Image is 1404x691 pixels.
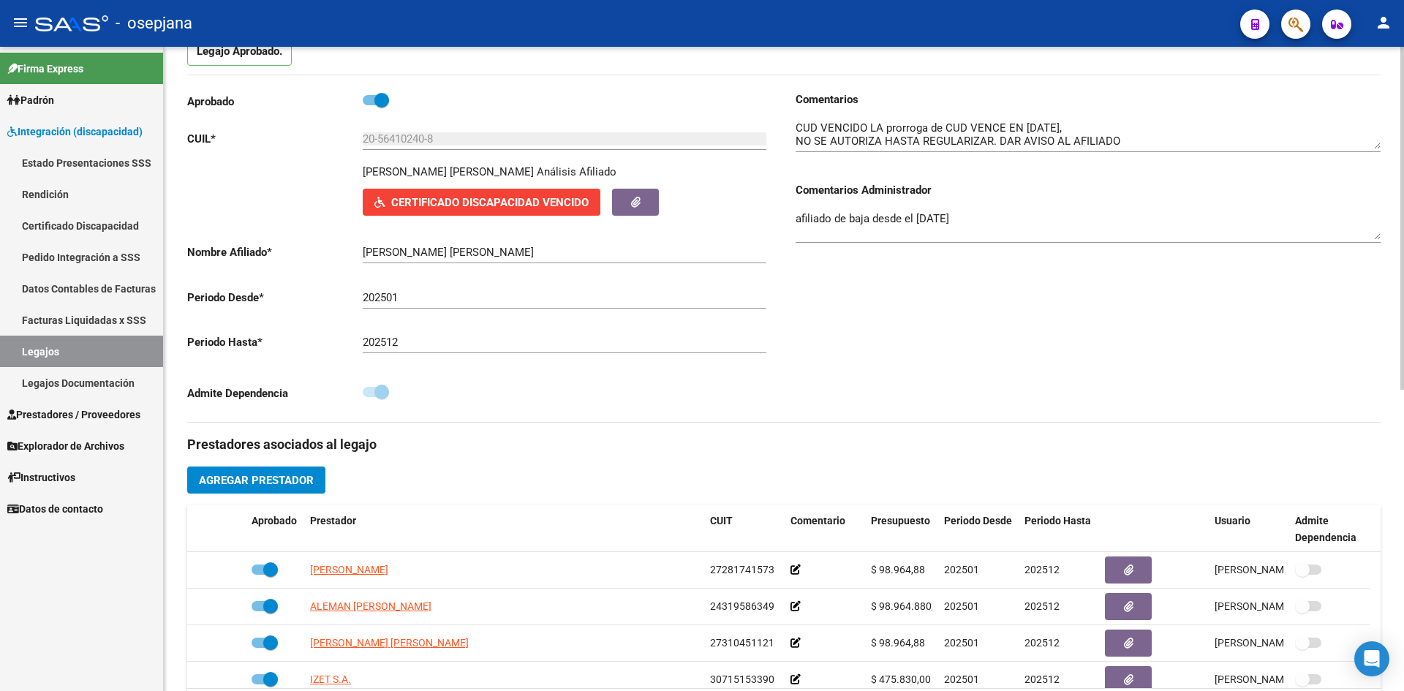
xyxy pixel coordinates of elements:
[790,515,845,526] span: Comentario
[1375,14,1392,31] mat-icon: person
[704,505,785,554] datatable-header-cell: CUIT
[710,600,774,612] span: 24319586349
[1215,673,1329,685] span: [PERSON_NAME] [DATE]
[187,334,363,350] p: Periodo Hasta
[12,14,29,31] mat-icon: menu
[187,467,325,494] button: Agregar Prestador
[246,505,304,554] datatable-header-cell: Aprobado
[1024,673,1060,685] span: 202512
[116,7,192,39] span: - osepjana
[363,164,534,180] p: [PERSON_NAME] [PERSON_NAME]
[7,438,124,454] span: Explorador de Archivos
[944,637,979,649] span: 202501
[310,515,356,526] span: Prestador
[310,600,431,612] span: ALEMAN [PERSON_NAME]
[1215,564,1329,575] span: [PERSON_NAME] [DATE]
[7,92,54,108] span: Padrón
[187,244,363,260] p: Nombre Afiliado
[7,124,143,140] span: Integración (discapacidad)
[796,91,1381,107] h3: Comentarios
[1215,600,1329,612] span: [PERSON_NAME] [DATE]
[1354,641,1389,676] div: Open Intercom Messenger
[252,515,297,526] span: Aprobado
[1289,505,1370,554] datatable-header-cell: Admite Dependencia
[1215,515,1250,526] span: Usuario
[1024,600,1060,612] span: 202512
[187,290,363,306] p: Periodo Desde
[537,164,616,180] div: Análisis Afiliado
[391,196,589,209] span: Certificado Discapacidad Vencido
[785,505,865,554] datatable-header-cell: Comentario
[710,564,774,575] span: 27281741573
[871,515,930,526] span: Presupuesto
[7,469,75,486] span: Instructivos
[865,505,938,554] datatable-header-cell: Presupuesto
[7,61,83,77] span: Firma Express
[1209,505,1289,554] datatable-header-cell: Usuario
[310,673,351,685] span: IZET S.A.
[310,637,469,649] span: [PERSON_NAME] [PERSON_NAME]
[363,189,600,216] button: Certificado Discapacidad Vencido
[1215,637,1329,649] span: [PERSON_NAME] [DATE]
[310,564,388,575] span: [PERSON_NAME]
[938,505,1019,554] datatable-header-cell: Periodo Desde
[304,505,704,554] datatable-header-cell: Prestador
[187,385,363,401] p: Admite Dependencia
[187,131,363,147] p: CUIL
[871,600,946,612] span: $ 98.964.880,00
[187,94,363,110] p: Aprobado
[1024,637,1060,649] span: 202512
[187,38,292,66] p: Legajo Aprobado.
[1019,505,1099,554] datatable-header-cell: Periodo Hasta
[1024,515,1091,526] span: Periodo Hasta
[871,637,925,649] span: $ 98.964,88
[187,434,1381,455] h3: Prestadores asociados al legajo
[1295,515,1356,543] span: Admite Dependencia
[710,515,733,526] span: CUIT
[944,515,1012,526] span: Periodo Desde
[871,564,925,575] span: $ 98.964,88
[199,474,314,487] span: Agregar Prestador
[710,673,774,685] span: 30715153390
[7,501,103,517] span: Datos de contacto
[871,673,931,685] span: $ 475.830,00
[796,182,1381,198] h3: Comentarios Administrador
[944,600,979,612] span: 202501
[7,407,140,423] span: Prestadores / Proveedores
[944,673,979,685] span: 202501
[944,564,979,575] span: 202501
[710,637,774,649] span: 27310451121
[1024,564,1060,575] span: 202512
